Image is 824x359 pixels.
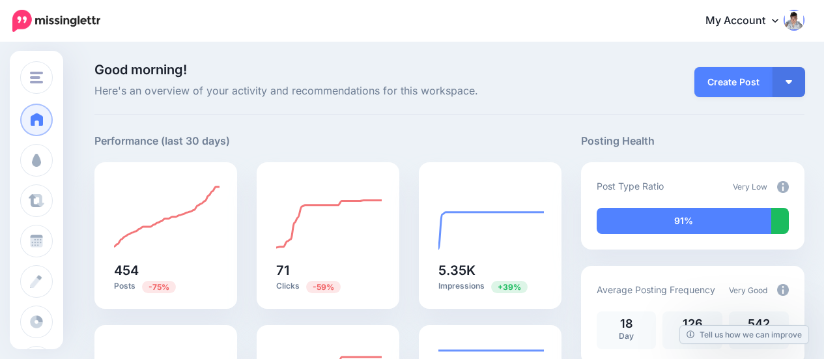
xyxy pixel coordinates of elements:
div: 91% of your posts in the last 30 days have been from Drip Campaigns [597,208,771,234]
p: Impressions [438,280,542,293]
p: Average Posting Frequency [597,282,715,297]
img: info-circle-grey.png [777,284,789,296]
p: Posts [114,280,218,293]
span: Day [619,331,634,341]
span: Previous period: 174 [306,281,341,293]
span: Very Low [733,182,767,192]
span: Good morning! [94,62,187,78]
h5: 71 [276,264,380,277]
img: menu.png [30,72,43,83]
h5: Posting Health [581,133,804,149]
img: info-circle-grey.png [777,181,789,193]
img: arrow-down-white.png [786,80,792,84]
p: 126 [669,318,716,330]
p: 18 [603,318,650,330]
img: Missinglettr [12,10,100,32]
h5: Performance (last 30 days) [94,133,230,149]
a: Create Post [694,67,773,97]
p: 542 [735,318,782,330]
p: Clicks [276,280,380,293]
span: Previous period: 1.85K [142,281,176,293]
h5: 5.35K [438,264,542,277]
span: Here's an overview of your activity and recommendations for this workspace. [94,83,561,100]
a: My Account [692,5,804,37]
p: Post Type Ratio [597,179,664,194]
h5: 454 [114,264,218,277]
span: Previous period: 3.86K [491,281,528,293]
span: Very Good [729,285,767,295]
a: Tell us how we can improve [680,326,808,343]
div: 9% of your posts in the last 30 days were manually created (i.e. were not from Drip Campaigns or ... [771,208,789,234]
